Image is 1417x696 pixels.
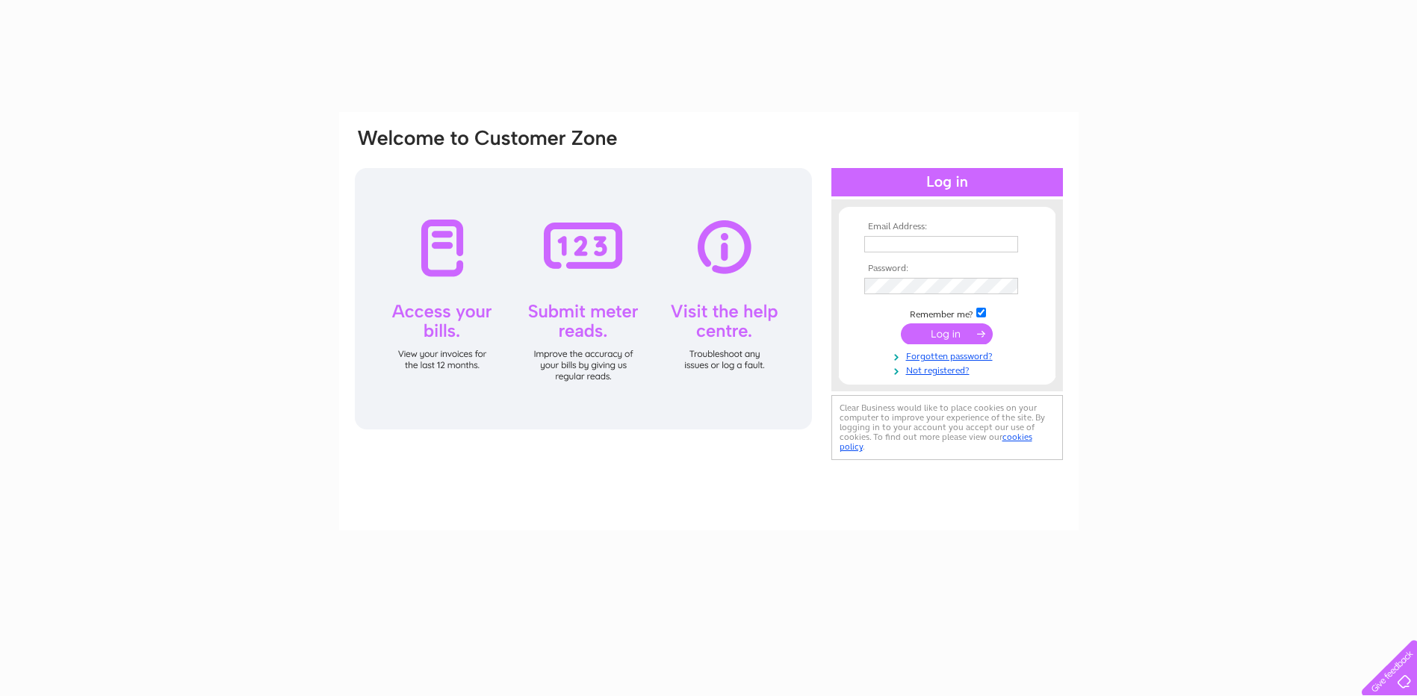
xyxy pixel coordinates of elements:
[861,222,1034,232] th: Email Address:
[831,395,1063,460] div: Clear Business would like to place cookies on your computer to improve your experience of the sit...
[864,362,1034,376] a: Not registered?
[864,348,1034,362] a: Forgotten password?
[901,323,993,344] input: Submit
[861,264,1034,274] th: Password:
[861,305,1034,320] td: Remember me?
[840,432,1032,452] a: cookies policy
